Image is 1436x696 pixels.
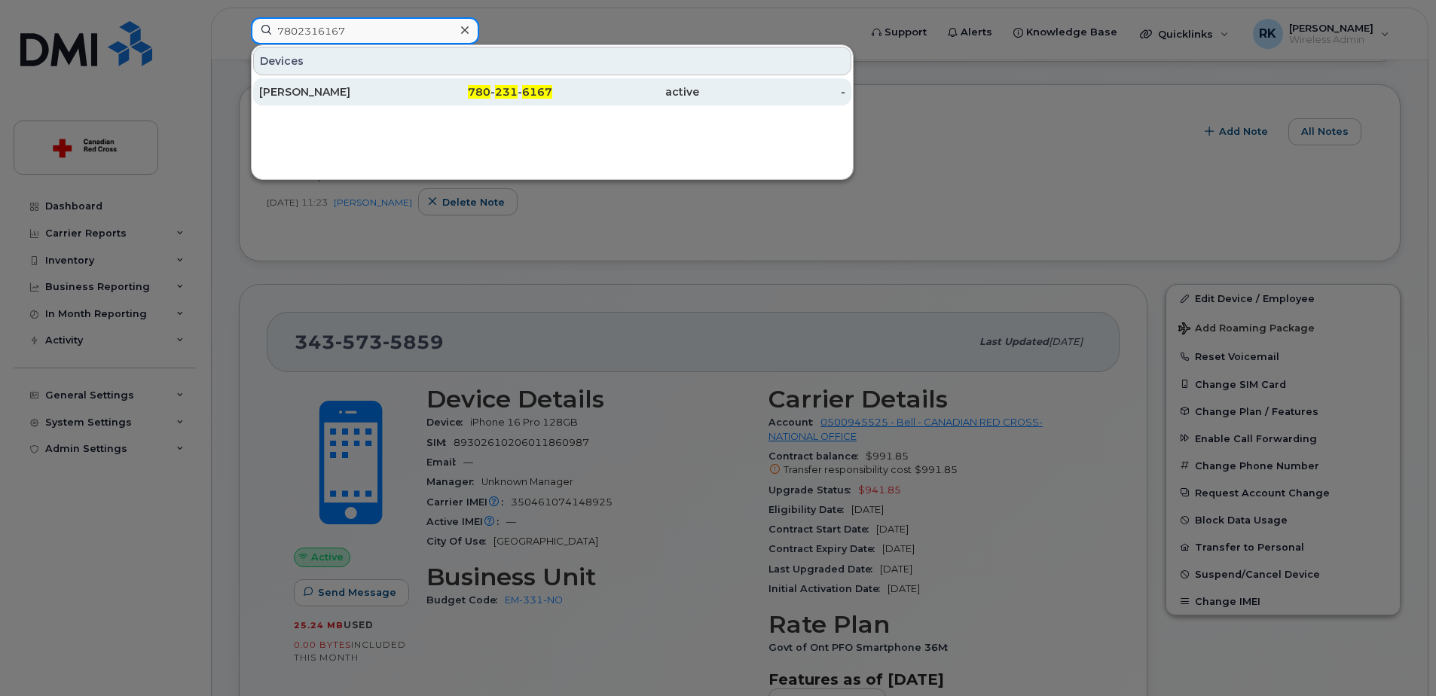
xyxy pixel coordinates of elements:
[468,85,490,99] span: 780
[522,85,552,99] span: 6167
[251,17,479,44] input: Find something...
[699,84,846,99] div: -
[259,84,406,99] div: [PERSON_NAME]
[253,78,851,105] a: [PERSON_NAME]780-231-6167active-
[406,84,553,99] div: - -
[552,84,699,99] div: active
[253,47,851,75] div: Devices
[495,85,518,99] span: 231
